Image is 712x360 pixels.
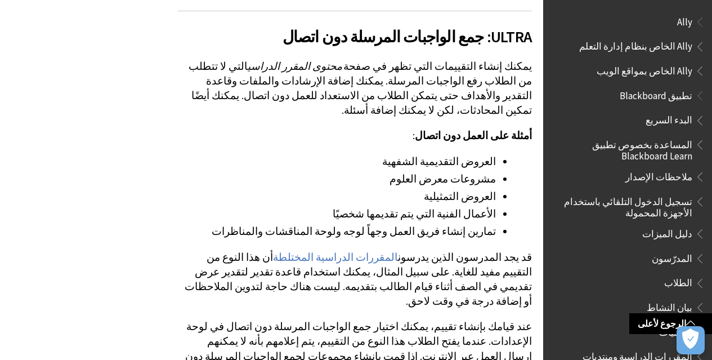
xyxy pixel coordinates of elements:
span: دليل الميزات [642,224,692,239]
a: المقررات الدراسية المختلطة [273,251,398,264]
span: أمثلة على العمل دون اتصال [415,129,532,142]
span: Ally الخاص بمواقع الويب [597,61,692,77]
span: بيان النشاط [647,298,692,313]
li: تمارين إنشاء فريق العمل وجهاً لوجه ولوحة المناقشات والمناظرات [178,224,496,239]
p: قد يجد المدرسون الذين يدرسون أن هذا النوع من التقييم مفيد للغاية. على سبيل المثال، يمكنك استخدام ... [178,250,532,309]
button: فتح التفضيلات [677,326,705,354]
p: يمكنك إنشاء التقييمات التي تظهر في صفحة التي لا تتطلب من الطلاب رفع الواجبات المرسلة. يمكنك إضافة... [178,59,532,118]
p: : [178,128,532,143]
li: العروض التقديمية الشفهية [178,154,496,170]
span: Ally الخاص بنظام إدارة التعلم [579,37,692,52]
span: اليوميات [659,323,692,338]
span: Ally [677,12,692,28]
span: تطبيق Blackboard [620,86,692,101]
a: الرجوع لأعلى [629,313,712,334]
span: محتوى المقرر الدراسي [248,60,342,73]
span: ملاحظات الإصدار [625,167,692,183]
span: المساعدة بخصوص تطبيق Blackboard Learn [557,135,692,162]
li: العروض التمثيلية [178,189,496,205]
h2: ULTRA: جمع الواجبات المرسلة دون اتصال [178,11,532,48]
span: الطلاب [664,274,692,289]
span: البدء السريع [646,111,692,126]
li: الأعمال الفنية التي يتم تقديمها شخصيًا [178,206,496,222]
span: المدرّسون [652,249,692,264]
li: مشروعات معرض العلوم [178,171,496,187]
span: تسجيل الدخول التلقائي باستخدام الأجهزة المحمولة [557,192,692,219]
nav: Book outline for Anthology Ally Help [550,12,705,81]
